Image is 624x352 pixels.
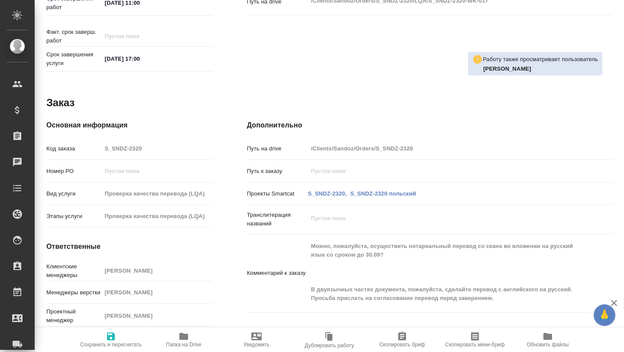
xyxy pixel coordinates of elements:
[102,30,178,42] input: Пустое поле
[308,142,583,155] input: Пустое поле
[166,342,201,348] span: Папка на Drive
[247,167,308,176] p: Путь к заказу
[147,328,220,352] button: Папка на Drive
[102,187,212,200] input: Пустое поле
[247,120,613,130] h4: Дополнительно
[597,306,612,324] span: 🙏
[483,65,531,72] b: [PERSON_NAME]
[46,144,102,153] p: Код заказа
[46,50,102,68] p: Срок завершения услуги
[247,211,308,228] p: Транслитерация названий
[102,264,212,277] input: Пустое поле
[46,288,102,297] p: Менеджеры верстки
[46,212,102,221] p: Этапы услуги
[46,28,102,45] p: Факт. срок заверш. работ
[483,55,598,64] p: Работу также просматривает пользователь
[46,167,102,176] p: Номер РО
[102,52,178,65] input: ✎ Введи что-нибудь
[46,189,102,198] p: Вид услуги
[483,65,598,73] p: Горшкова Валентина
[445,342,504,348] span: Скопировать мини-бриф
[102,286,212,299] input: Пустое поле
[247,189,308,198] p: Проекты Smartcat
[247,269,308,277] p: Комментарий к заказу
[46,120,212,130] h4: Основная информация
[305,342,354,349] span: Дублировать работу
[366,328,439,352] button: Скопировать бриф
[102,165,212,177] input: Пустое поле
[247,144,308,153] p: Путь на drive
[80,342,142,348] span: Сохранить и пересчитать
[244,342,270,348] span: Уведомить
[75,328,147,352] button: Сохранить и пересчитать
[594,304,615,326] button: 🙏
[379,342,425,348] span: Скопировать бриф
[102,310,212,322] input: Пустое поле
[46,307,102,325] p: Проектный менеджер
[527,342,569,348] span: Обновить файлы
[46,262,102,280] p: Клиентские менеджеры
[102,210,212,222] input: Пустое поле
[439,328,511,352] button: Скопировать мини-бриф
[220,328,293,352] button: Уведомить
[511,328,584,352] button: Обновить файлы
[308,239,583,306] textarea: Можно, пожалуйста, осуществить нотариальный перевод со скана во вложении на русский язык со сроко...
[308,165,583,177] input: Пустое поле
[46,96,75,110] h2: Заказ
[350,190,416,197] a: S_SNDZ-2320 польский
[46,241,212,252] h4: Ответственные
[308,190,347,197] a: S_SNDZ-2320,
[102,142,212,155] input: Пустое поле
[293,328,366,352] button: Дублировать работу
